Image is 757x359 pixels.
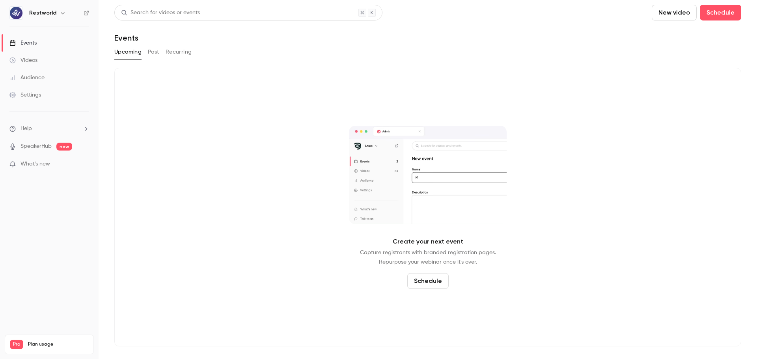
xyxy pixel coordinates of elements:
p: Create your next event [393,237,463,246]
div: Events [9,39,37,47]
button: Upcoming [114,46,142,58]
span: new [56,143,72,151]
span: Pro [10,340,23,349]
span: Help [21,125,32,133]
span: What's new [21,160,50,168]
div: Settings [9,91,41,99]
img: Restworld [10,7,22,19]
a: SpeakerHub [21,142,52,151]
h6: Restworld [29,9,56,17]
div: Search for videos or events [121,9,200,17]
button: Schedule [407,273,449,289]
button: Schedule [700,5,741,20]
button: Past [148,46,159,58]
span: Plan usage [28,341,89,348]
h1: Events [114,33,138,43]
p: Capture registrants with branded registration pages. Repurpose your webinar once it's over. [360,248,496,267]
div: Videos [9,56,37,64]
button: New video [652,5,697,20]
iframe: Noticeable Trigger [80,161,89,168]
li: help-dropdown-opener [9,125,89,133]
div: Audience [9,74,45,82]
button: Recurring [166,46,192,58]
